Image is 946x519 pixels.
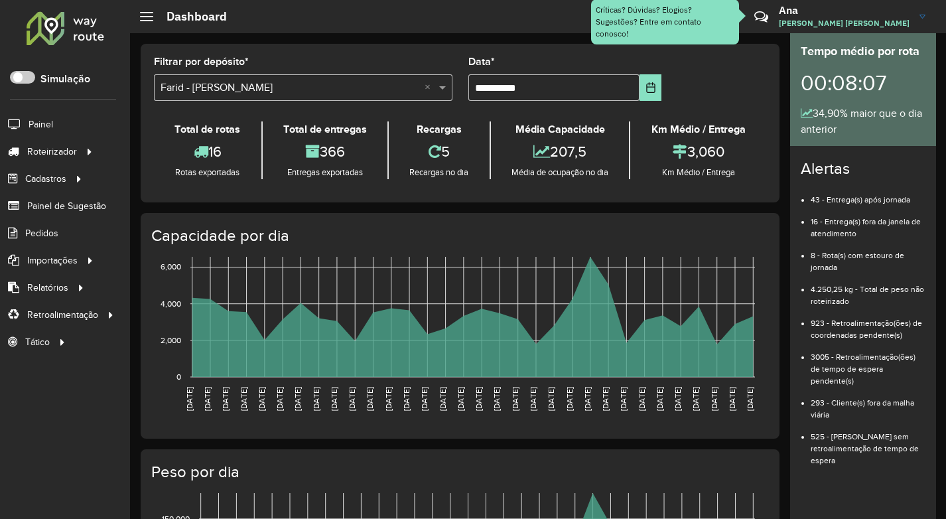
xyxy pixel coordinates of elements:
[634,137,763,166] div: 3,060
[25,226,58,240] span: Pedidos
[811,240,925,273] li: 8 - Rota(s) com estouro de jornada
[673,387,682,411] text: [DATE]
[801,159,925,179] h4: Alertas
[529,387,537,411] text: [DATE]
[257,387,266,411] text: [DATE]
[801,60,925,106] div: 00:08:07
[154,54,249,70] label: Filtrar por depósito
[266,137,385,166] div: 366
[176,372,181,381] text: 0
[468,54,495,70] label: Data
[27,145,77,159] span: Roteirizador
[161,263,181,271] text: 6,000
[221,387,230,411] text: [DATE]
[157,166,258,179] div: Rotas exportadas
[266,121,385,137] div: Total de entregas
[494,121,626,137] div: Média Capacidade
[27,199,106,213] span: Painel de Sugestão
[634,121,763,137] div: Km Médio / Entrega
[161,336,181,344] text: 2,000
[811,206,925,240] li: 16 - Entrega(s) fora da janela de atendimento
[811,273,925,307] li: 4.250,25 kg - Total de peso não roteirizado
[392,121,486,137] div: Recargas
[691,387,700,411] text: [DATE]
[811,341,925,387] li: 3005 - Retroalimentação(ões) de tempo de espera pendente(s)
[203,387,212,411] text: [DATE]
[420,387,429,411] text: [DATE]
[474,387,483,411] text: [DATE]
[348,387,356,411] text: [DATE]
[811,421,925,467] li: 525 - [PERSON_NAME] sem retroalimentação de tempo de espera
[638,387,646,411] text: [DATE]
[601,387,610,411] text: [DATE]
[456,387,465,411] text: [DATE]
[779,17,910,29] span: [PERSON_NAME] [PERSON_NAME]
[157,137,258,166] div: 16
[40,71,90,87] label: Simulação
[779,4,910,17] h3: Ana
[746,387,754,411] text: [DATE]
[153,9,227,24] h2: Dashboard
[366,387,374,411] text: [DATE]
[511,387,519,411] text: [DATE]
[157,121,258,137] div: Total de rotas
[565,387,574,411] text: [DATE]
[728,387,736,411] text: [DATE]
[494,137,626,166] div: 207,5
[655,387,664,411] text: [DATE]
[710,387,718,411] text: [DATE]
[27,281,68,295] span: Relatórios
[811,387,925,421] li: 293 - Cliente(s) fora da malha viária
[583,387,592,411] text: [DATE]
[25,172,66,186] span: Cadastros
[275,387,284,411] text: [DATE]
[29,117,53,131] span: Painel
[634,166,763,179] div: Km Médio / Entrega
[185,387,194,411] text: [DATE]
[151,463,766,482] h4: Peso por dia
[494,166,626,179] div: Média de ocupação no dia
[25,335,50,349] span: Tático
[266,166,385,179] div: Entregas exportadas
[811,184,925,206] li: 43 - Entrega(s) após jornada
[27,254,78,267] span: Importações
[384,387,393,411] text: [DATE]
[640,74,661,101] button: Choose Date
[801,42,925,60] div: Tempo médio por rota
[402,387,411,411] text: [DATE]
[801,106,925,137] div: 34,90% maior que o dia anterior
[425,80,436,96] span: Clear all
[439,387,447,411] text: [DATE]
[492,387,501,411] text: [DATE]
[27,308,98,322] span: Retroalimentação
[151,226,766,246] h4: Capacidade por dia
[392,137,486,166] div: 5
[239,387,248,411] text: [DATE]
[293,387,302,411] text: [DATE]
[811,307,925,341] li: 923 - Retroalimentação(ões) de coordenadas pendente(s)
[547,387,555,411] text: [DATE]
[747,3,776,31] a: Contato Rápido
[619,387,628,411] text: [DATE]
[392,166,486,179] div: Recargas no dia
[161,299,181,308] text: 4,000
[312,387,320,411] text: [DATE]
[330,387,338,411] text: [DATE]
